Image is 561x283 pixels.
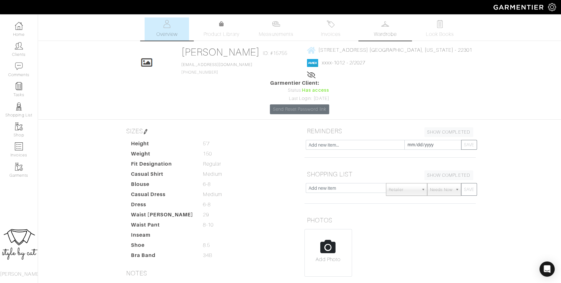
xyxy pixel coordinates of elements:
[304,125,476,137] h5: REMINDERS
[126,241,199,252] dt: Shoe
[126,170,199,181] dt: Casual Shirt
[203,181,210,188] span: 6-8
[15,142,23,150] img: orders-icon-0abe47150d42831381b5fb84f609e132dff9fe21cb692f30cb5eec754e2cba89.png
[126,181,199,191] dt: Blouse
[204,30,239,38] span: Product Library
[126,211,199,221] dt: Waist [PERSON_NAME]
[309,17,353,41] a: Invoices
[143,129,148,134] img: pen-cf24a1663064a2ec1b9c1bd2387e9de7a2fa800b781884d57f21acf72779bad2.png
[124,267,295,280] h5: NOTES
[181,46,260,58] a: [PERSON_NAME]
[424,170,473,180] a: SHOW COMPLETED
[15,62,23,70] img: comment-icon-a0a6a9ef722e966f86d9cbdc48e553b5cf19dbc54f86b18d962a5391bc8f6eb6.png
[203,170,222,178] span: Medium
[203,201,210,208] span: 6-8
[306,140,405,150] input: Add new item...
[203,252,212,259] span: 34B
[307,46,472,54] a: [STREET_ADDRESS] [GEOGRAPHIC_DATA], [US_STATE] - 22301
[270,104,329,114] a: Send Reset Password link
[199,20,244,38] a: Product Library
[424,127,473,137] a: SHOW COMPLETED
[126,252,199,262] dt: Bra Band
[156,30,177,38] span: Overview
[270,95,329,102] div: Last Login: [DATE]
[304,214,476,227] h5: PHOTOS
[126,191,199,201] dt: Casual Dress
[436,20,444,28] img: todo-9ac3debb85659649dc8f770b8b6100bb5dab4b48dedcbae339e5042a72dfd3cc.svg
[304,168,476,181] h5: SHOPPING LIST
[126,201,199,211] dt: Dress
[389,183,419,196] span: Retailer
[124,125,295,137] h5: SIZES
[203,160,221,168] span: Regular
[181,63,252,75] span: [PHONE_NUMBER]
[15,42,23,50] img: clients-icon-6bae9207a08558b7cb47a8932f037763ab4055f8c8b6bfacd5dc20c3e0201464.png
[263,49,288,57] span: ID: #15755
[203,241,210,249] span: 8.5
[203,191,222,198] span: Medium
[181,63,252,67] a: [EMAIL_ADDRESS][DOMAIN_NAME]
[374,30,397,38] span: Wardrobe
[363,17,408,41] a: Wardrobe
[418,17,462,41] a: Look Books
[203,150,212,158] span: 150
[15,102,23,110] img: stylists-icon-eb353228a002819b7ec25b43dbf5f0378dd9e0616d9560372ff212230b889e62.png
[203,211,209,219] span: 29
[302,87,329,94] span: Has access
[318,47,472,53] span: [STREET_ADDRESS] [GEOGRAPHIC_DATA], [US_STATE] - 22301
[426,30,454,38] span: Look Books
[203,140,209,148] span: 5'7
[259,30,293,38] span: Measurements
[126,150,199,160] dt: Weight
[490,2,548,13] img: garmentier-logo-header-white-b43fb05a5012e4ada735d5af1a66efaba907eab6374d6393d1fbf88cb4ef424d.png
[321,30,340,38] span: Invoices
[548,3,556,11] img: gear-icon-white-bd11855cb880d31180b6d7d6211b90ccbf57a29d726f0c71d8c61bd08dd39cc2.png
[126,231,199,241] dt: Inseam
[15,82,23,90] img: reminder-icon-8004d30b9f0a5d33ae49ab947aed9ed385cf756f9e5892f1edd6e32f2345188e.png
[461,183,477,196] button: SAVE
[15,22,23,30] img: dashboard-icon-dbcd8f5a0b271acd01030246c82b418ddd0df26cd7fceb0bd07c9910d44c42f6.png
[254,17,298,41] a: Measurements
[163,20,171,28] img: basicinfo-40fd8af6dae0f16599ec9e87c0ef1c0a1fdea2edbe929e3d69a839185d80c458.svg
[270,87,329,94] div: Status:
[539,261,555,277] div: Open Intercom Messenger
[15,122,23,130] img: garments-icon-b7da505a4dc4fd61783c78ac3ca0ef83fa9d6f193b1c9dc38574b1d14d53ca28.png
[322,60,365,66] a: xxxx-1012 - 2/2027
[461,140,477,150] button: SAVE
[126,160,199,170] dt: Fit Designation
[381,20,389,28] img: wardrobe-487a4870c1b7c33e795ec22d11cfc2ed9d08956e64fb3008fe2437562e282088.svg
[145,17,189,41] a: Overview
[15,163,23,171] img: garments-icon-b7da505a4dc4fd61783c78ac3ca0ef83fa9d6f193b1c9dc38574b1d14d53ca28.png
[270,79,329,87] span: Garmentier Client:
[126,221,199,231] dt: Waist Pant
[126,140,199,150] dt: Height
[306,183,387,193] input: Add new item
[327,20,335,28] img: orders-27d20c2124de7fd6de4e0e44c1d41de31381a507db9b33961299e4e07d508b8c.svg
[203,221,213,229] span: 8-10
[430,183,452,196] span: Needs Now
[307,59,318,67] img: american_express-1200034d2e149cdf2cc7894a33a747db654cf6f8355cb502592f1d228b2ac700.png
[272,20,280,28] img: measurements-466bbee1fd09ba9460f595b01e5d73f9e2bff037440d3c8f018324cb6cdf7a4a.svg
